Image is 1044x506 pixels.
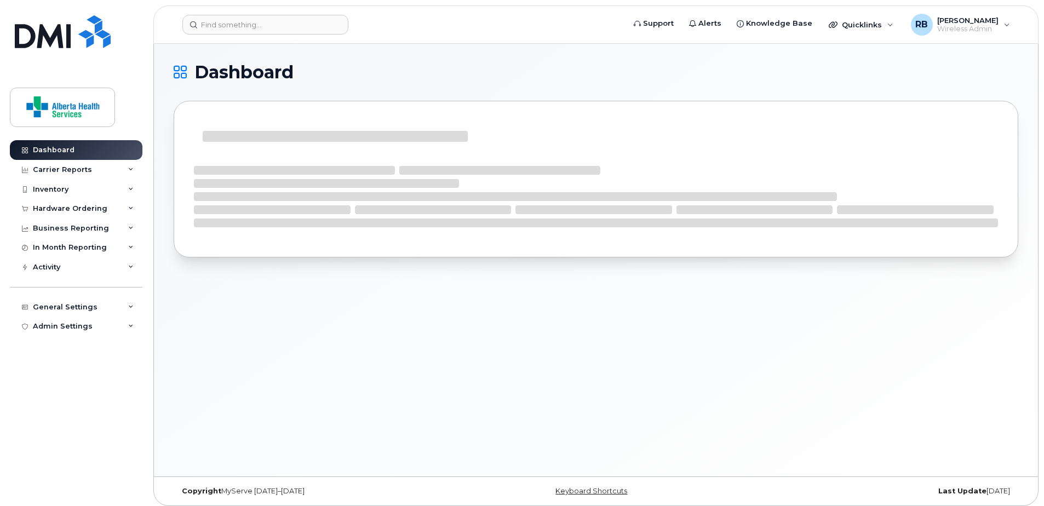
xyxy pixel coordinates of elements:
a: Keyboard Shortcuts [555,487,627,495]
strong: Copyright [182,487,221,495]
div: [DATE] [737,487,1018,496]
strong: Last Update [938,487,986,495]
div: MyServe [DATE]–[DATE] [174,487,455,496]
span: Dashboard [194,64,294,81]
